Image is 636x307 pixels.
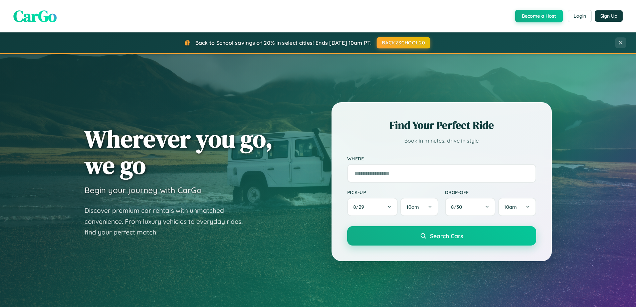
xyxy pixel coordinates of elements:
button: BACK2SCHOOL20 [377,37,430,48]
button: 8/29 [347,198,398,216]
span: 10am [504,204,517,210]
button: 10am [498,198,536,216]
p: Discover premium car rentals with unmatched convenience. From luxury vehicles to everyday rides, ... [84,205,251,238]
span: Search Cars [430,232,463,240]
button: Login [568,10,592,22]
h1: Wherever you go, we go [84,126,273,178]
button: Sign Up [595,10,623,22]
label: Drop-off [445,189,536,195]
label: Where [347,156,536,161]
button: Become a Host [515,10,563,22]
span: 10am [406,204,419,210]
span: CarGo [13,5,57,27]
label: Pick-up [347,189,438,195]
button: Search Cars [347,226,536,246]
span: 8 / 30 [451,204,465,210]
span: 8 / 29 [353,204,367,210]
h2: Find Your Perfect Ride [347,118,536,133]
span: Back to School savings of 20% in select cities! Ends [DATE] 10am PT. [195,39,372,46]
p: Book in minutes, drive in style [347,136,536,146]
h3: Begin your journey with CarGo [84,185,202,195]
button: 8/30 [445,198,496,216]
button: 10am [400,198,438,216]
